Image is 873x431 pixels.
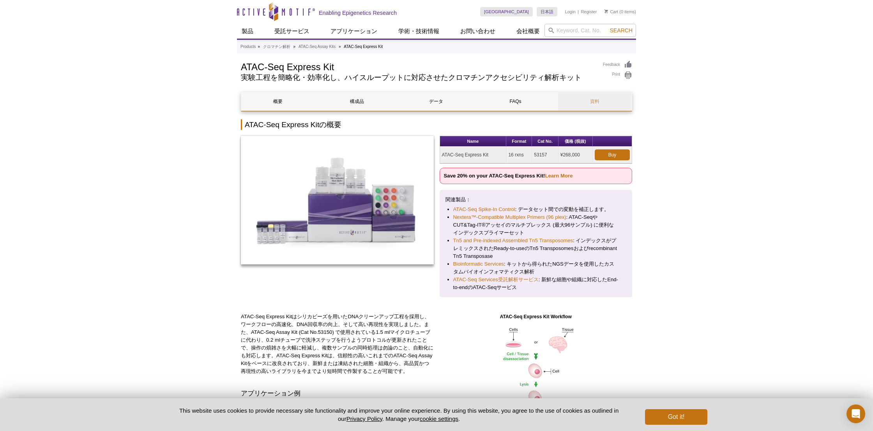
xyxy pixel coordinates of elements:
[453,276,539,284] a: ATAC-Seq Services受託解析サービス
[440,147,507,163] td: ATAC-Seq Express Kit
[604,9,618,14] a: Cart
[603,71,632,80] a: Print
[512,24,544,39] a: 会社概要
[532,147,558,163] td: 53157
[258,44,260,49] li: »
[506,136,532,147] th: Format
[578,7,579,16] li: |
[445,196,627,204] p: 関連製品：
[344,44,383,49] li: ATAC-Seq Express Kit
[603,60,632,69] a: Feedback
[241,136,434,264] img: ATAC-Seq Express Kit
[453,237,573,245] a: Tn5 and Pre-indexed Assembled Tn5 Transposomes
[506,147,532,163] td: 16 rxns
[241,119,632,130] h2: ATAC-Seq Express Kitの概要
[453,237,619,260] li: : インデックスがプレミックスされたReady-to-useのTn5 Transposomesおよびrecombinant Tn5 Transposase
[420,415,458,422] button: cookie settings
[565,9,576,14] a: Login
[480,7,533,16] a: [GEOGRAPHIC_DATA]
[326,24,382,39] a: アプリケーション
[319,9,397,16] h2: Enabling Epigenetics Research
[241,60,595,72] h1: ATAC-Seq Express Kit
[320,92,394,111] a: 構成品
[581,9,597,14] a: Register
[537,7,557,16] a: 日本語
[608,27,635,34] button: Search
[270,24,314,39] a: 受託サービス
[240,43,256,50] a: Products
[241,389,434,398] h3: アプリケーション例
[453,213,566,221] a: Nextera™-Compatible Multiplex Primers (96 plex)
[399,92,473,111] a: データ
[299,43,336,50] a: ATAC-Seq Assay Kits
[456,24,500,39] a: お問い合わせ
[241,92,315,111] a: 概要
[545,173,573,179] a: Learn More
[339,44,341,49] li: »
[293,44,296,49] li: »
[453,260,619,276] li: : キットから得られたNGSデータを使用したカスタムバイオインフォマティクス解析
[610,27,633,34] span: Search
[479,92,552,111] a: FAQs
[237,24,258,39] a: 製品
[453,206,515,213] a: ATAC-Seq Spike-In Control
[453,213,619,237] li: : ATAC-SeqやCUT&Tag-IT®アッセイのマルチプレックス (最大96サンプル) に便利なインデックスプライマーセット
[394,24,444,39] a: 学術・技術情報
[532,136,558,147] th: Cat No.
[166,406,632,423] p: This website uses cookies to provide necessary site functionality and improve your online experie...
[558,147,593,163] td: ¥268,000
[453,276,619,291] li: : 新鮮な細胞や組織に対応したEnd-to-endのATAC-Seqサービス
[558,136,593,147] th: 価格 (税抜)
[544,24,636,37] input: Keyword, Cat. No.
[444,173,573,179] strong: Save 20% on your ATAC-Seq Express Kit!
[604,9,608,13] img: Your Cart
[645,409,707,425] button: Got it!
[604,7,636,16] li: (0 items)
[453,260,504,268] a: Bioinformatic Services
[263,43,290,50] a: クロマチン解析
[241,74,595,81] h2: 実験工程を簡略化・効率化し、ハイスループットに対応させたクロマチンアクセシビリティ解析キット
[346,415,382,422] a: Privacy Policy
[241,313,434,375] p: ATAC-Seq Express Kitはシリカビーズを用いたDNAクリーンアップ工程を採用し、ワークフローの高速化、DNA回収率の向上、そして高い再現性を実現しました。また、ATAC-Seq ...
[595,149,630,160] a: Buy
[500,314,572,319] strong: ATAC-Seq Express Kit Workflow
[558,92,631,111] a: 資料
[453,206,619,213] li: : データセット間での変動を補正します。
[440,136,507,147] th: Name
[846,404,865,423] div: Open Intercom Messenger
